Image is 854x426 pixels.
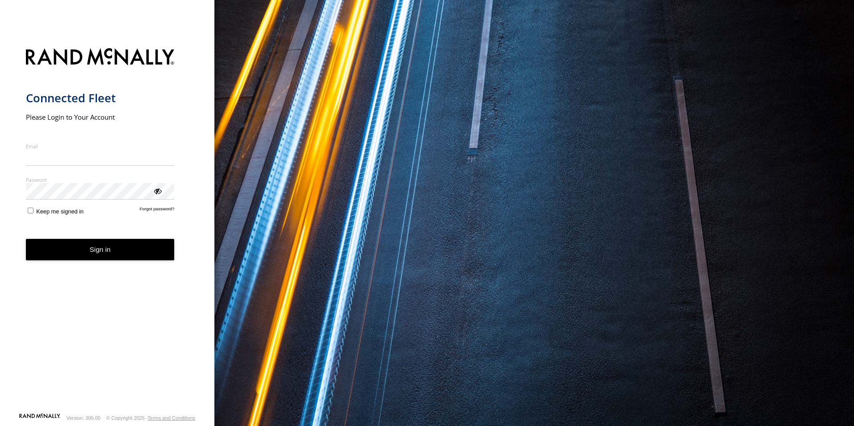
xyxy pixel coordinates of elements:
[36,208,84,215] span: Keep me signed in
[26,43,189,413] form: main
[26,46,175,69] img: Rand McNally
[26,143,175,150] label: Email
[26,91,175,105] h1: Connected Fleet
[67,415,100,421] div: Version: 306.00
[26,113,175,121] h2: Please Login to Your Account
[106,415,195,421] div: © Copyright 2025 -
[19,413,60,422] a: Visit our Website
[140,206,175,215] a: Forgot password?
[26,176,175,183] label: Password
[148,415,195,421] a: Terms and Conditions
[26,239,175,261] button: Sign in
[153,186,162,195] div: ViewPassword
[28,208,33,213] input: Keep me signed in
